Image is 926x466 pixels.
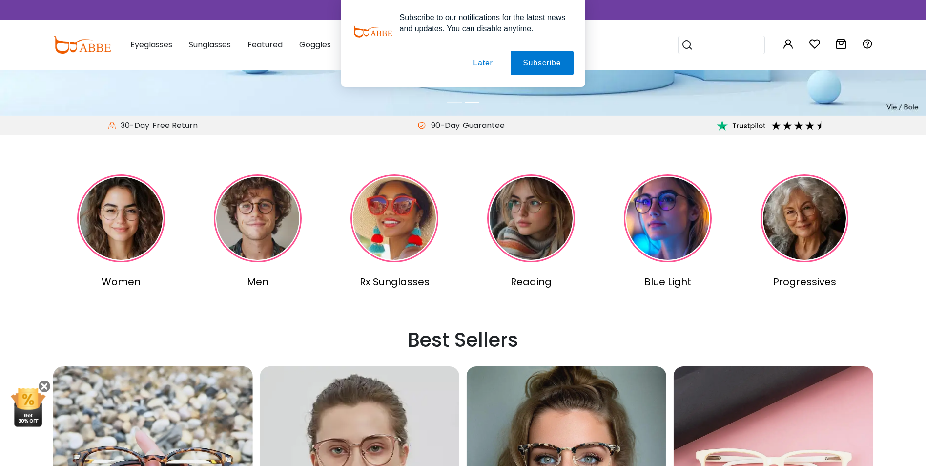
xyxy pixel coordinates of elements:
div: Guarantee [460,120,508,131]
div: Reading [465,275,598,289]
span: 30-Day [116,120,149,131]
img: Blue Light [624,174,712,262]
div: Progressives [738,275,871,289]
img: Progressives [761,174,848,262]
div: Rx Sunglasses [328,275,461,289]
h2: Best Sellers [53,328,873,352]
img: Reading [487,174,575,262]
a: Rx Sunglasses [328,174,461,289]
span: 90-Day [426,120,460,131]
img: Men [214,174,302,262]
button: Subscribe [511,51,573,75]
img: mini welcome offer [10,388,46,427]
div: Men [191,275,324,289]
div: Women [55,275,188,289]
img: Women [77,174,165,262]
a: Blue Light [601,174,734,289]
div: Free Return [149,120,201,131]
a: Men [191,174,324,289]
button: Later [461,51,505,75]
a: Reading [465,174,598,289]
img: notification icon [353,12,392,51]
div: Blue Light [601,275,734,289]
div: Subscribe to our notifications for the latest news and updates. You can disable anytime. [392,12,574,34]
a: Women [55,174,188,289]
a: Progressives [738,174,871,289]
img: Rx Sunglasses [350,174,438,262]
